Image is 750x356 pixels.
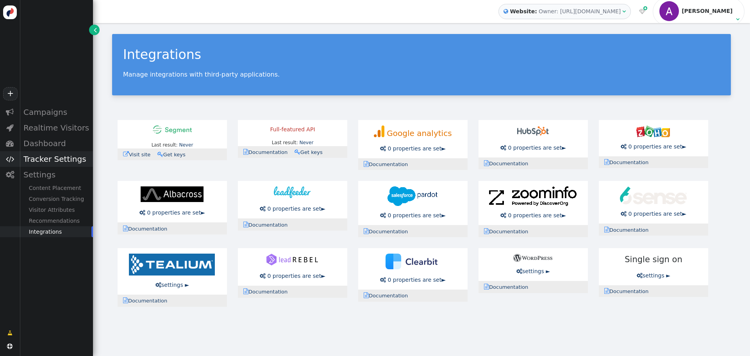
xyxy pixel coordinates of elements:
a: Documentation [123,298,172,304]
span:  [380,213,386,218]
span: Last result: [152,142,178,148]
img: segment-100x21.png [153,125,192,134]
b: Website: [508,7,539,16]
span:  [736,16,739,22]
div: Conversion Tracking [20,193,93,204]
a: settings ► [155,282,189,288]
a: Get keys [157,152,191,157]
span:  [295,149,300,155]
span:  [260,273,266,279]
span:  [243,149,248,155]
span:  [643,5,647,12]
img: zoominfo-224x50.png [489,186,577,206]
a: Documentation [243,149,293,155]
a:  [89,25,100,35]
span:  [243,222,248,227]
a:  0 properties are set► [621,143,686,150]
a: Documentation [604,227,654,233]
a: Documentation [364,229,413,234]
span:  [500,213,506,218]
span: 0 properties are set [387,277,441,283]
div: Dashboard [20,136,93,151]
span:  [123,297,128,303]
a: Documentation [243,289,293,295]
span:  [260,206,266,211]
a: Documentation [604,159,654,165]
span: 0 properties are set [387,145,441,152]
span:  [637,273,643,278]
span:  [639,9,645,14]
a: Documentation [604,288,654,294]
span: 0 properties are set [387,212,441,218]
a: Get keys [295,149,328,155]
span:  [380,277,386,283]
span:  [621,211,627,216]
div: Integrations [123,45,720,64]
span: 0 properties are set [628,211,682,217]
span:  [155,282,161,288]
div: [PERSON_NAME] [682,8,734,14]
span:  [7,343,12,349]
a:  0 properties are set► [260,206,325,212]
span:  [6,108,14,116]
div: Content Placement [20,182,93,193]
span:  [6,124,14,132]
span: 0 properties are set [267,273,321,279]
span:  [484,160,489,166]
span:  [6,155,14,163]
img: leadfeeder-logo.svg [274,186,311,198]
img: leadrebel-logo.svg [266,254,318,265]
span:  [364,161,369,167]
a: Documentation [364,161,413,167]
span:  [6,171,14,179]
span:  [380,146,386,151]
a:  0 properties are set► [380,145,446,152]
a: Never [179,142,193,148]
img: hubspot-100x37.png [517,125,549,137]
span: Last result: [272,140,298,145]
span: 0 properties are set [508,212,562,218]
a: Documentation [123,226,172,232]
span:  [139,210,145,215]
span:  [484,284,489,290]
span: 0 properties are set [628,143,682,150]
span:  [604,288,609,294]
span: 0 properties are set [267,206,321,212]
span:  [157,151,163,157]
span:  [94,26,97,34]
div: Recommendations [20,215,93,226]
span:  [364,292,369,298]
div: Campaigns [20,104,93,120]
span:  [123,151,129,157]
img: ACg8ocJVKOu92JS6HQywTn_Y6Cy4q7aF7t15-HZaUiVukL33eCXFMA=s96-c [659,1,679,21]
a: settings ► [637,272,670,279]
a:  0 properties are set► [500,145,566,151]
a:  0 properties are set► [380,277,446,283]
div: Tracker Settings [20,151,93,167]
a: Documentation [484,161,533,166]
a:  0 properties are set► [621,211,686,217]
a: Documentation [484,229,533,234]
img: clearbit.svg [386,254,440,269]
span:  [604,159,609,165]
img: wordpress-100x20.png [513,254,552,262]
span:  [621,144,627,149]
span:  [6,140,14,147]
a:   [637,7,647,16]
a: Documentation [484,284,533,290]
span:  [7,329,12,337]
div: Integrations [20,226,93,237]
span:  [123,225,128,231]
span:  [516,268,522,274]
a: Never [299,140,313,145]
span:  [243,288,248,294]
div: Visitor Attributes [20,204,93,215]
img: tealium-logo-210x50.png [129,254,215,275]
img: albacross-logo.svg [141,186,204,202]
span:  [604,227,609,233]
a: settings ► [516,268,550,274]
a:  0 properties are set► [139,209,205,216]
div: Realtime Visitors [20,120,93,136]
div: Full-featured API [243,125,342,134]
a:  0 properties are set► [260,273,325,279]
